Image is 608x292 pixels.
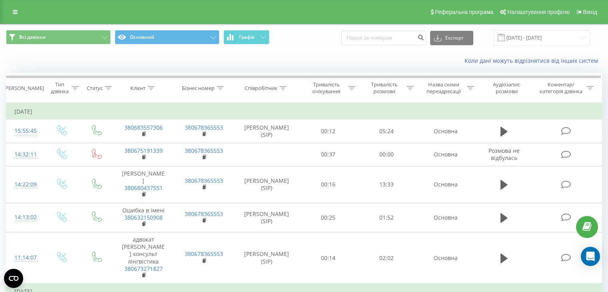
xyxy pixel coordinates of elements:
[415,203,476,232] td: Основна
[182,85,215,92] div: Бізнес номер
[124,184,163,192] a: 380680437551
[538,81,584,95] div: Коментар/категорія дзвінка
[483,81,530,95] div: Аудіозапис розмови
[415,232,476,284] td: Основна
[87,85,103,92] div: Статус
[581,247,600,266] div: Open Intercom Messenger
[14,147,36,162] div: 14:32:11
[185,124,223,131] a: 380678365553
[185,210,223,218] a: 380678365553
[507,9,570,15] span: Налаштування профілю
[583,9,597,15] span: Вихід
[245,85,277,92] div: Співробітник
[6,30,111,44] button: Всі дзвінки
[299,143,357,166] td: 00:37
[365,81,405,95] div: Тривалість розмови
[430,31,473,45] button: Експорт
[299,203,357,232] td: 00:25
[299,166,357,203] td: 00:16
[50,81,69,95] div: Тип дзвінка
[357,120,415,143] td: 05:24
[464,57,602,64] a: Коли дані можуть відрізнятися вiд інших систем
[185,177,223,184] a: 380678365553
[130,85,146,92] div: Клієнт
[14,250,36,266] div: 11:14:07
[415,166,476,203] td: Основна
[113,203,173,232] td: Ошибка в імені
[4,269,23,288] button: Open CMP widget
[435,9,494,15] span: Реферальна програма
[14,123,36,139] div: 15:55:45
[423,81,465,95] div: Назва схеми переадресації
[299,120,357,143] td: 00:12
[6,104,602,120] td: [DATE]
[19,34,46,40] span: Всі дзвінки
[299,232,357,284] td: 00:14
[357,143,415,166] td: 00:00
[223,30,269,44] button: Графік
[234,120,299,143] td: [PERSON_NAME] (SIP)
[488,147,520,162] span: Розмова не відбулась
[185,147,223,154] a: 380678365553
[234,203,299,232] td: [PERSON_NAME] (SIP)
[113,166,173,203] td: [PERSON_NAME]
[341,31,426,45] input: Пошук за номером
[4,85,44,92] div: [PERSON_NAME]
[14,177,36,192] div: 14:22:09
[124,214,163,221] a: 380632150908
[115,30,219,44] button: Основний
[124,147,163,154] a: 380675191339
[307,81,347,95] div: Тривалість очікування
[234,232,299,284] td: [PERSON_NAME] (SIP)
[124,124,163,131] a: 380683557306
[113,232,173,284] td: адвокат [PERSON_NAME] консульт лінгвістика
[357,203,415,232] td: 01:52
[415,120,476,143] td: Основна
[185,250,223,258] a: 380678365553
[234,166,299,203] td: [PERSON_NAME] (SIP)
[357,166,415,203] td: 13:33
[124,265,163,272] a: 380673271827
[415,143,476,166] td: Основна
[357,232,415,284] td: 02:02
[14,210,36,225] div: 14:13:02
[239,34,255,40] span: Графік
